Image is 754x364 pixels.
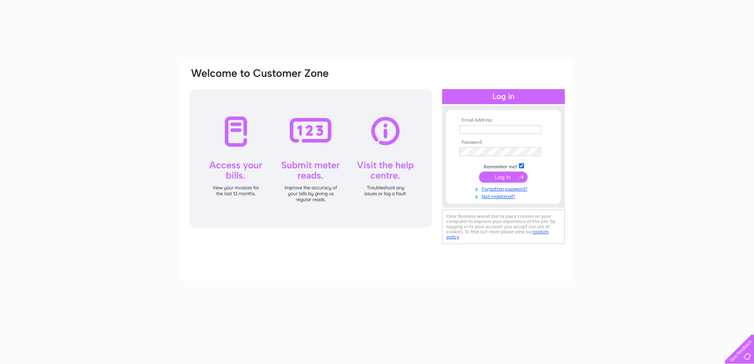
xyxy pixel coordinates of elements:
[460,185,549,192] a: Forgotten password?
[458,118,549,123] th: Email Address:
[460,192,549,200] a: Not registered?
[458,140,549,145] th: Password:
[442,210,565,244] div: Clear Business would like to place cookies on your computer to improve your experience of the sit...
[446,229,549,240] a: cookies policy
[458,162,549,170] td: Remember me?
[479,172,528,183] input: Submit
